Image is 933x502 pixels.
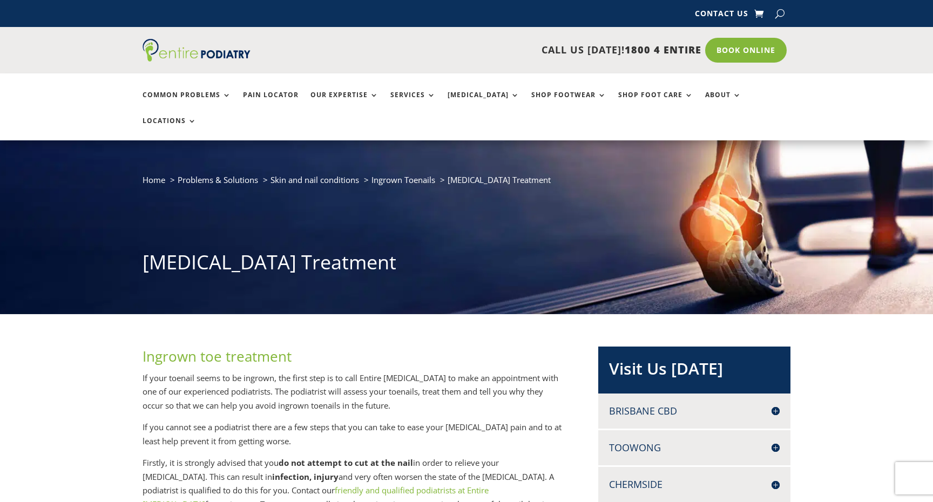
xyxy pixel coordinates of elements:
[143,174,165,185] a: Home
[143,371,563,421] p: If your toenail seems to be ingrown, the first step is to call Entire [MEDICAL_DATA] to make an a...
[292,43,701,57] p: CALL US [DATE]!
[609,441,780,454] h4: Toowong
[618,91,693,114] a: Shop Foot Care
[143,420,563,456] p: If you cannot see a podiatrist there are a few steps that you can take to ease your [MEDICAL_DATA...
[279,457,413,468] strong: do not attempt to cut at the nail
[609,357,780,385] h2: Visit Us [DATE]
[705,91,741,114] a: About
[448,91,519,114] a: [MEDICAL_DATA]
[243,91,299,114] a: Pain Locator
[310,91,378,114] a: Our Expertise
[143,249,790,281] h1: [MEDICAL_DATA] Treatment
[705,38,787,63] a: Book Online
[143,347,292,366] span: Ingrown toe treatment
[609,404,780,418] h4: Brisbane CBD
[143,53,251,64] a: Entire Podiatry
[143,39,251,62] img: logo (1)
[695,10,748,22] a: Contact Us
[390,91,436,114] a: Services
[272,471,339,482] strong: infection, injury
[609,478,780,491] h4: Chermside
[143,91,231,114] a: Common Problems
[371,174,435,185] a: Ingrown Toenails
[143,117,197,140] a: Locations
[448,174,551,185] span: [MEDICAL_DATA] Treatment
[271,174,359,185] a: Skin and nail conditions
[143,173,790,195] nav: breadcrumb
[178,174,258,185] a: Problems & Solutions
[531,91,606,114] a: Shop Footwear
[625,43,701,56] span: 1800 4 ENTIRE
